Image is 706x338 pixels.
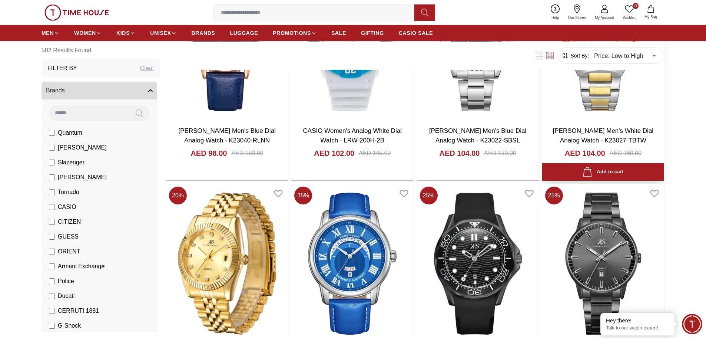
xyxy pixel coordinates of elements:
a: CASIO SALE [399,26,433,40]
span: My Account [592,15,617,20]
div: AED 130.00 [484,149,516,158]
a: UNISEX [150,26,176,40]
span: PROMOTIONS [273,29,311,37]
span: CITIZEN [58,217,81,226]
span: 20 % [169,187,187,204]
span: CASIO SALE [399,29,433,37]
span: 0 [633,3,639,9]
a: KIDS [116,26,135,40]
a: [PERSON_NAME] Men's Blue Dial Analog Watch - K23040-RLNN [179,127,276,144]
div: Add to cart [583,167,624,177]
span: Sort By: [569,52,589,59]
input: Slazenger [49,160,55,165]
span: [PERSON_NAME] [58,143,107,152]
a: MEN [42,26,59,40]
h4: AED 104.00 [440,148,480,158]
a: BRANDS [192,26,215,40]
span: KIDS [116,29,130,37]
span: BRANDS [192,29,215,37]
button: Brands [42,82,157,99]
a: LUGGAGE [230,26,258,40]
span: Armani Exchange [58,262,105,271]
h4: AED 98.00 [191,148,227,158]
h6: 502 Results Found [42,42,160,59]
span: MEN [42,29,54,37]
span: My Bag [642,14,660,20]
span: 25 % [420,187,438,204]
span: [PERSON_NAME] [58,173,107,182]
span: CASIO [58,203,76,211]
input: Quantum [49,130,55,136]
input: G-Shock [49,323,55,329]
span: Quantum [58,128,82,137]
input: CERRUTI 1881 [49,308,55,314]
a: GIFTING [361,26,384,40]
input: Tornado [49,189,55,195]
a: Our Stores [564,3,590,22]
span: 35 % [294,187,312,204]
a: [PERSON_NAME] Men's Blue Dial Analog Watch - K23022-SBSL [429,127,526,144]
input: Ducati [49,293,55,299]
input: ORIENT [49,249,55,255]
h4: AED 102.00 [314,148,354,158]
span: UNISEX [150,29,171,37]
span: Tornado [58,188,79,197]
span: Slazenger [58,158,84,167]
a: 0Wishlist [619,3,640,22]
a: CASIO Women's Analog White Dial Watch - LRW-200H-2B [303,127,402,144]
span: CERRUTI 1881 [58,306,99,315]
input: Police [49,278,55,284]
div: AED 145.00 [359,149,391,158]
input: CITIZEN [49,219,55,225]
span: GIFTING [361,29,384,37]
input: [PERSON_NAME] [49,145,55,151]
input: GUESS [49,234,55,240]
span: Help [548,15,562,20]
a: SALE [331,26,346,40]
button: Add to cart [542,163,664,181]
div: AED 160.00 [610,149,642,158]
span: Brands [46,86,65,95]
div: Hey there! [606,317,669,324]
span: GUESS [58,232,79,241]
img: ... [44,4,109,21]
button: Sort By: [561,52,589,59]
button: My Bag [640,4,662,21]
div: Chat Widget [682,314,702,334]
span: ORIENT [58,247,80,256]
div: Clear [140,64,154,73]
span: WOMEN [74,29,96,37]
a: WOMEN [74,26,102,40]
a: PROMOTIONS [273,26,316,40]
a: Help [547,3,564,22]
h4: AED 104.00 [565,148,605,158]
span: G-Shock [58,321,81,330]
span: Police [58,277,74,286]
div: AED 150.00 [231,149,263,158]
input: [PERSON_NAME] [49,174,55,180]
input: CASIO [49,204,55,210]
input: Armani Exchange [49,263,55,269]
span: Our Stores [565,15,589,20]
h3: Filter By [47,64,77,73]
div: Price: Low to High [589,45,661,66]
span: Ducati [58,292,74,301]
span: Wishlist [620,15,639,20]
span: 25 % [545,187,563,204]
a: [PERSON_NAME] Men's White Dial Analog Watch - K23027-TBTW [553,127,654,144]
span: LUGGAGE [230,29,258,37]
p: Talk to our watch expert! [606,325,669,331]
span: SALE [331,29,346,37]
